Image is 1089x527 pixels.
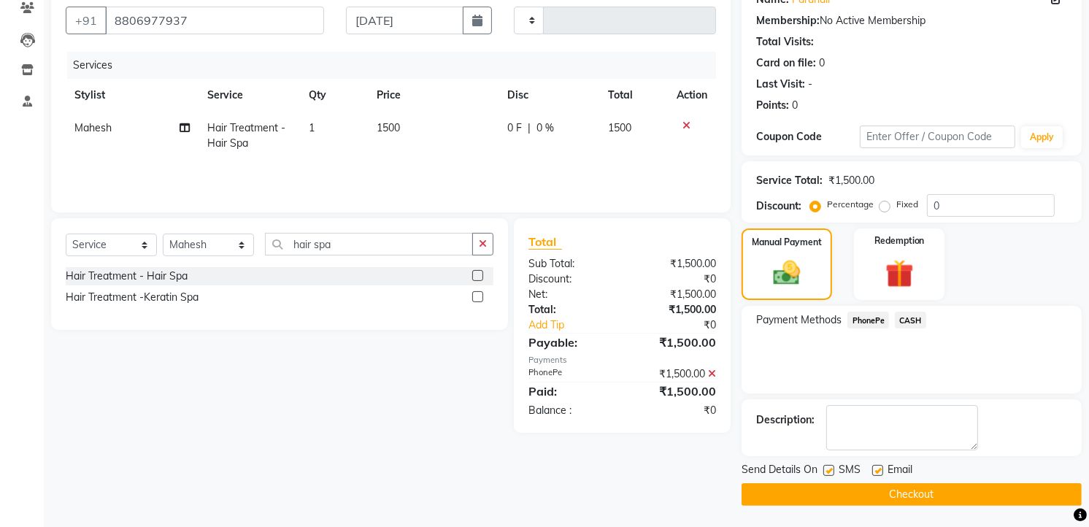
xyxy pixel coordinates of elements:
[756,34,814,50] div: Total Visits:
[517,403,623,418] div: Balance :
[742,462,817,480] span: Send Details On
[792,98,798,113] div: 0
[517,382,623,400] div: Paid:
[528,234,562,250] span: Total
[66,269,188,284] div: Hair Treatment - Hair Spa
[199,79,300,112] th: Service
[377,121,400,134] span: 1500
[839,462,861,480] span: SMS
[623,287,728,302] div: ₹1,500.00
[309,121,315,134] span: 1
[765,258,809,288] img: _cash.svg
[1021,126,1063,148] button: Apply
[896,198,918,211] label: Fixed
[756,77,805,92] div: Last Visit:
[756,312,842,328] span: Payment Methods
[623,272,728,287] div: ₹0
[66,7,107,34] button: +91
[623,334,728,351] div: ₹1,500.00
[623,382,728,400] div: ₹1,500.00
[895,312,926,328] span: CASH
[528,120,531,136] span: |
[756,98,789,113] div: Points:
[623,403,728,418] div: ₹0
[265,233,473,255] input: Search or Scan
[623,302,728,318] div: ₹1,500.00
[756,199,801,214] div: Discount:
[752,236,822,249] label: Manual Payment
[105,7,324,34] input: Search by Name/Mobile/Email/Code
[74,121,112,134] span: Mahesh
[756,13,1067,28] div: No Active Membership
[608,121,631,134] span: 1500
[508,120,523,136] span: 0 F
[517,256,623,272] div: Sub Total:
[528,354,716,366] div: Payments
[67,52,727,79] div: Services
[623,366,728,382] div: ₹1,500.00
[860,126,1015,148] input: Enter Offer / Coupon Code
[819,55,825,71] div: 0
[517,302,623,318] div: Total:
[877,256,923,291] img: _gift.svg
[499,79,600,112] th: Disc
[207,121,285,150] span: Hair Treatment - Hair Spa
[640,318,728,333] div: ₹0
[827,198,874,211] label: Percentage
[847,312,889,328] span: PhonePe
[874,234,925,247] label: Redemption
[66,79,199,112] th: Stylist
[756,129,860,145] div: Coupon Code
[756,55,816,71] div: Card on file:
[368,79,499,112] th: Price
[808,77,812,92] div: -
[599,79,668,112] th: Total
[828,173,874,188] div: ₹1,500.00
[517,272,623,287] div: Discount:
[756,13,820,28] div: Membership:
[517,287,623,302] div: Net:
[623,256,728,272] div: ₹1,500.00
[300,79,368,112] th: Qty
[756,173,823,188] div: Service Total:
[517,366,623,382] div: PhonePe
[888,462,912,480] span: Email
[517,318,640,333] a: Add Tip
[742,483,1082,506] button: Checkout
[668,79,716,112] th: Action
[517,334,623,351] div: Payable:
[537,120,555,136] span: 0 %
[66,290,199,305] div: Hair Treatment -Keratin Spa
[756,412,815,428] div: Description:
